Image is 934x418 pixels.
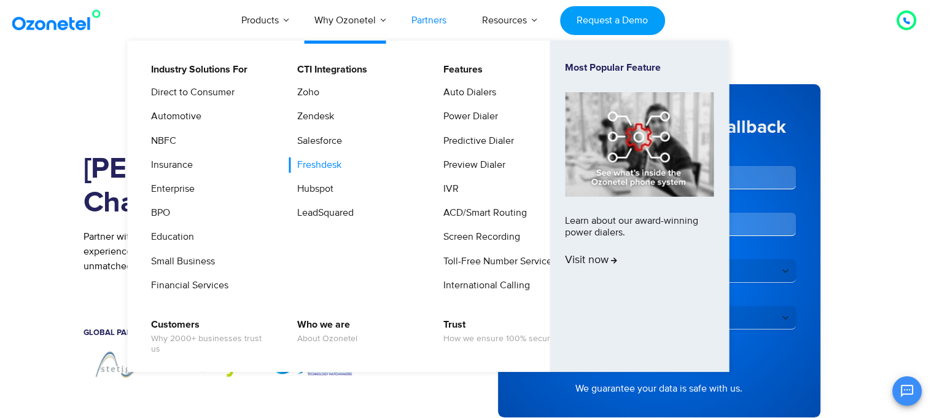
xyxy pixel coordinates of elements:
div: 4 / 7 [84,349,166,379]
label: Phone [664,149,796,161]
h5: Global Partnerships [84,329,449,337]
a: Who we areAbout Ozonetel [289,317,359,346]
img: Stetig [84,349,166,379]
a: NBFC [143,133,178,149]
a: Features [435,62,485,77]
label: Company Name [664,195,796,208]
a: TrustHow we ensure 100% security [435,317,561,346]
a: ACD/Smart Routing [435,205,529,221]
a: Salesforce [289,133,344,149]
a: International Calling [435,278,532,293]
a: IVR [435,181,461,197]
a: Hubspot [289,181,335,197]
a: CTI Integrations [289,62,369,77]
a: Industry Solutions For [143,62,249,77]
a: Small Business [143,254,217,269]
div: Image Carousel [84,349,449,379]
a: We guarantee your data is safe with us. [575,381,742,396]
a: Enterprise [143,181,197,197]
a: Insurance [143,157,195,173]
a: Power Dialer [435,109,500,124]
a: Zendesk [289,109,336,124]
a: Freshdesk [289,157,343,173]
a: LeadSquared [289,205,356,221]
h1: [PERSON_NAME]’s Channel Partner Program [84,152,449,220]
a: BPO [143,205,172,221]
a: Preview Dialer [435,157,507,173]
button: Open chat [892,376,922,406]
a: Direct to Consumer [143,85,236,100]
a: Financial Services [143,278,230,293]
a: Toll-Free Number Services [435,254,558,269]
span: How we ensure 100% security [443,334,559,344]
a: Request a Demo [560,6,665,35]
a: Zoho [289,85,321,100]
span: Visit now [565,254,617,267]
a: Education [143,229,196,245]
img: phone-system-min.jpg [565,92,714,196]
a: CustomersWhy 2000+ businesses trust us [143,317,274,357]
span: Why 2000+ businesses trust us [151,334,272,355]
a: Automotive [143,109,203,124]
p: Partner with us to unlock new revenue streams in the fast-growing customer experience industry. E... [84,229,449,274]
a: Auto Dialers [435,85,498,100]
a: Most Popular FeatureLearn about our award-winning power dialers.Visit now [565,62,714,350]
a: Predictive Dialer [435,133,516,149]
a: Screen Recording [435,229,522,245]
span: About Ozonetel [297,334,357,344]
